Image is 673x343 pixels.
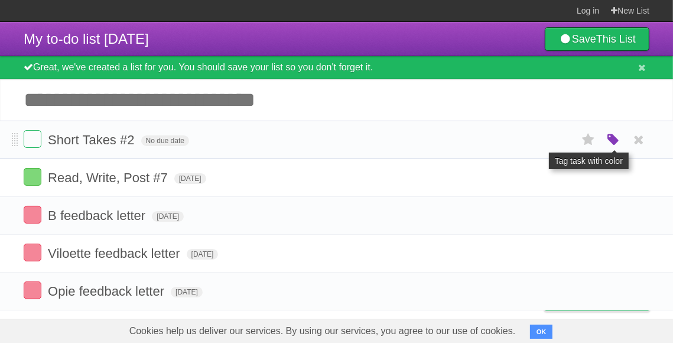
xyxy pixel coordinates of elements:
[24,168,41,186] label: Done
[24,206,41,224] label: Done
[24,31,149,47] span: My to-do list [DATE]
[24,244,41,261] label: Done
[118,319,528,343] span: Cookies help us deliver our services. By using our services, you agree to our use of cookies.
[530,325,553,339] button: OK
[48,208,148,223] span: B feedback letter
[545,27,649,51] a: SaveThis List
[24,130,41,148] label: Done
[577,130,600,150] label: Star task
[187,249,219,260] span: [DATE]
[48,284,167,299] span: Opie feedback letter
[141,135,189,146] span: No due date
[152,211,184,222] span: [DATE]
[48,246,183,261] span: Viloette feedback letter
[596,33,636,45] b: This List
[174,173,206,184] span: [DATE]
[570,290,643,310] span: Buy me a coffee
[48,132,137,147] span: Short Takes #2
[24,281,41,299] label: Done
[171,287,203,297] span: [DATE]
[48,170,171,185] span: Read, Write, Post #7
